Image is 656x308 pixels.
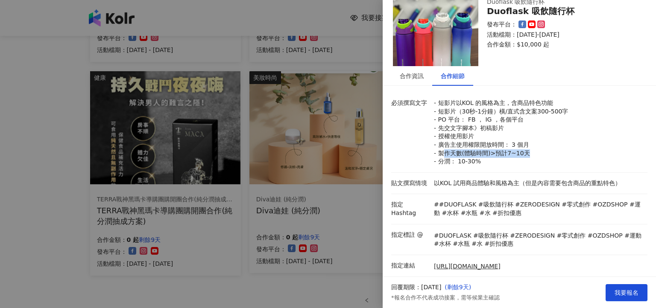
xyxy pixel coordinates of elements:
[487,6,637,16] div: Duoflask 吸飲隨行杯
[391,294,500,302] p: *報名合作不代表成功接案，需等候業主確認
[615,289,638,296] span: 我要報名
[487,31,637,39] p: 活動檔期：[DATE]-[DATE]
[400,71,424,81] div: 合作資訊
[441,71,465,81] div: 合作細節
[391,99,430,108] p: 必須撰寫文字
[445,283,499,292] p: ( 剩餘9天 )
[487,20,517,29] p: 發布平台：
[391,179,430,188] p: 貼文撰寫情境
[391,262,430,270] p: 指定連結
[391,200,430,217] p: 指定 Hashtag
[434,99,643,166] p: - 短影片以KOL 的風格為主，含商品特色功能 - 短影片（30秒-1分鐘）橫/直式含文案300-500字 - PO 平台： FB ， IG ，各個平台 - 先交文字腳本》初稿影片 - 授權使用...
[391,231,430,239] p: 指定標註 @
[391,283,441,292] p: 回覆期限：[DATE]
[434,179,643,188] p: 以KOL 試用商品體驗和風格為主（但是內容需要包含商品的重點特色）
[434,200,643,217] p: ##DUOFLASK #吸飲隨行杯 #ZERODESIGN #零式創作 #OZDSHOP #運動 #水杯 #水瓶 #水 #折扣優惠
[487,41,637,49] p: 合作金額： $10,000 起
[434,262,501,271] a: [URL][DOMAIN_NAME]
[434,232,643,248] p: #DUOFLASK #吸飲隨行杯 #ZERODESIGN #零式創作 #OZDSHOP #運動 #水杯 #水瓶 #水 #折扣優惠
[606,284,647,301] button: 我要報名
